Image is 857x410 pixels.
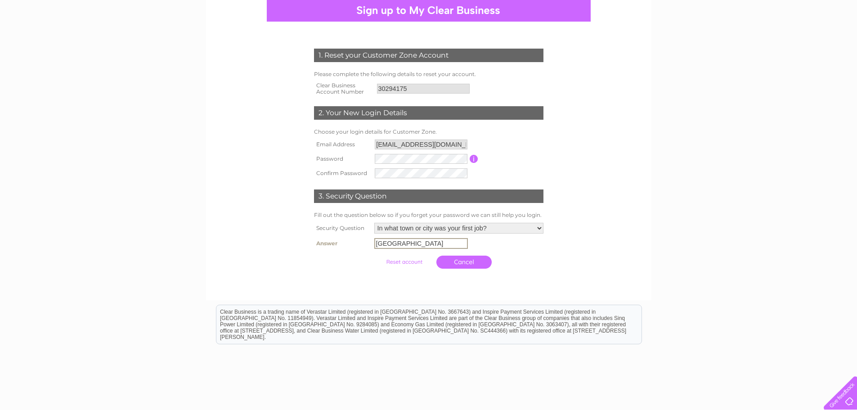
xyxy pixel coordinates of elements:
[314,49,543,62] div: 1. Reset your Customer Zone Account
[312,126,546,137] td: Choose your login details for Customer Zone.
[312,166,373,180] th: Confirm Password
[314,106,543,120] div: 2. Your New Login Details
[216,5,642,44] div: Clear Business is a trading name of Verastar Limited (registered in [GEOGRAPHIC_DATA] No. 3667643...
[811,38,824,45] a: Blog
[312,236,372,251] th: Answer
[312,152,373,166] th: Password
[436,256,492,269] a: Cancel
[312,80,375,98] th: Clear Business Account Number
[314,189,543,203] div: 3. Security Question
[377,256,432,268] input: Submit
[687,5,749,16] a: 0333 014 3131
[312,210,546,221] td: Fill out the question below so if you forget your password we can still help you login.
[312,69,546,80] td: Please complete the following details to reset your account.
[754,38,773,45] a: Energy
[830,38,852,45] a: Contact
[30,23,76,51] img: logo.png
[470,155,478,163] input: Information
[731,38,748,45] a: Water
[312,137,373,152] th: Email Address
[779,38,806,45] a: Telecoms
[312,221,372,236] th: Security Question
